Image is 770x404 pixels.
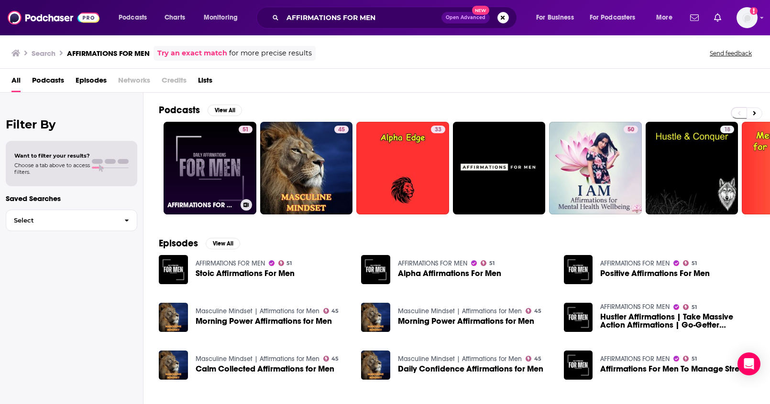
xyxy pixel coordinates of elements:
a: 51 [239,126,253,133]
span: 45 [534,357,541,361]
a: EpisodesView All [159,237,240,249]
span: 33 [435,125,441,135]
img: Podchaser - Follow, Share and Rate Podcasts [8,9,99,27]
span: Credits [162,73,187,92]
a: Affirmations For Men To Manage Stress [600,365,747,373]
a: 33 [356,122,449,214]
a: Morning Power Affirmations for Men [159,303,188,332]
img: Daily Confidence Affirmations for Men [361,351,390,380]
button: open menu [197,10,250,25]
a: AFFIRMATIONS FOR MEN [600,355,670,363]
a: Masculine Mindset | Affirmations for Men [196,355,319,363]
span: Charts [165,11,185,24]
span: Podcasts [119,11,147,24]
a: Lists [198,73,212,92]
span: 45 [331,357,339,361]
span: 45 [331,309,339,313]
a: 50 [549,122,642,214]
h2: Podcasts [159,104,200,116]
p: Saved Searches [6,194,137,203]
span: Open Advanced [446,15,485,20]
a: 45 [260,122,353,214]
a: AFFIRMATIONS FOR MEN [398,259,467,267]
input: Search podcasts, credits, & more... [283,10,441,25]
span: Want to filter your results? [14,152,90,159]
a: Podcasts [32,73,64,92]
img: Positive Affirmations For Men [564,255,593,284]
span: More [656,11,672,24]
a: AFFIRMATIONS FOR MEN [600,259,670,267]
span: 51 [242,125,249,135]
img: Affirmations For Men To Manage Stress [564,351,593,380]
a: Daily Confidence Affirmations for Men [398,365,543,373]
a: Stoic Affirmations For Men [196,269,295,277]
img: Stoic Affirmations For Men [159,255,188,284]
a: 18 [646,122,738,214]
button: open menu [529,10,586,25]
h3: AFFIRMATIONS FOR MEN [167,201,237,209]
a: Masculine Mindset | Affirmations for Men [196,307,319,315]
a: Show notifications dropdown [686,10,703,26]
a: AFFIRMATIONS FOR MEN [196,259,265,267]
a: Morning Power Affirmations for Men [398,317,534,325]
a: 51 [683,356,697,361]
a: 33 [431,126,445,133]
a: 45 [526,308,541,314]
span: 51 [489,261,495,266]
a: Morning Power Affirmations for Men [196,317,332,325]
h3: Search [32,49,55,58]
a: Hustler Affirmations | Take Massive Action Affirmations | Go-Getter Affirmations For Men [564,303,593,332]
img: Alpha Affirmations For Men [361,255,390,284]
span: For Business [536,11,574,24]
span: Calm Collected Affirmations for Men [196,365,334,373]
span: 18 [724,125,730,135]
svg: Add a profile image [750,7,758,15]
a: 51 [481,260,495,266]
img: Morning Power Affirmations for Men [361,303,390,332]
h3: AFFIRMATIONS FOR MEN [67,49,150,58]
button: Open AdvancedNew [441,12,490,23]
h2: Episodes [159,237,198,249]
a: 45 [526,356,541,361]
a: Episodes [76,73,107,92]
a: All [11,73,21,92]
span: 51 [692,305,697,309]
a: 51 [278,260,292,266]
a: 51 [683,260,697,266]
a: Masculine Mindset | Affirmations for Men [398,355,522,363]
h2: Filter By [6,117,137,131]
a: Show notifications dropdown [710,10,725,26]
div: Search podcasts, credits, & more... [265,7,526,29]
span: 45 [338,125,345,135]
button: View All [206,238,240,249]
a: 45 [323,356,339,361]
span: 51 [692,357,697,361]
a: Positive Affirmations For Men [600,269,710,277]
button: Select [6,210,137,231]
a: Hustler Affirmations | Take Massive Action Affirmations | Go-Getter Affirmations For Men [600,313,755,329]
a: 50 [624,126,638,133]
span: For Podcasters [590,11,636,24]
a: Masculine Mindset | Affirmations for Men [398,307,522,315]
a: PodcastsView All [159,104,242,116]
img: Calm Collected Affirmations for Men [159,351,188,380]
button: open menu [112,10,159,25]
span: Select [6,217,117,223]
img: User Profile [737,7,758,28]
a: Charts [158,10,191,25]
